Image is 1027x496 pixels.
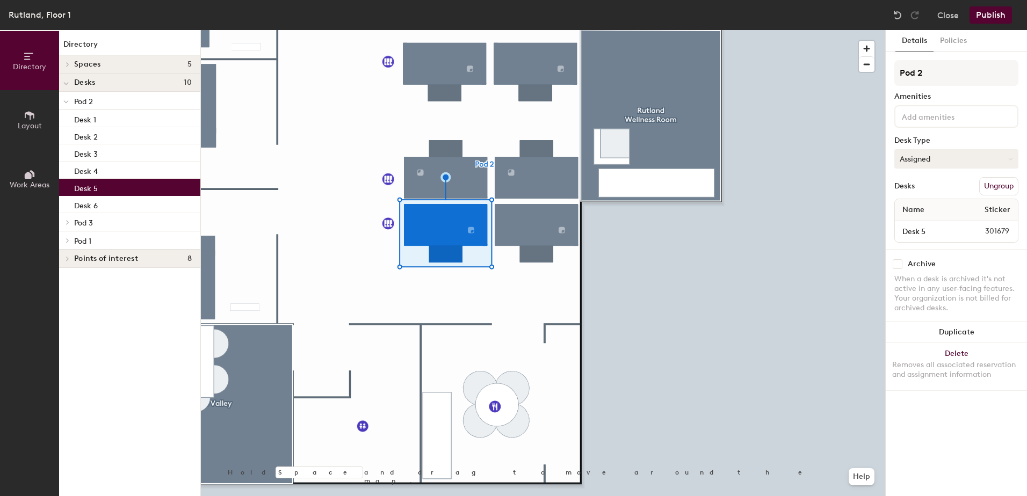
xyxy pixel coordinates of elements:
[892,10,903,20] img: Undo
[13,62,46,71] span: Directory
[74,254,138,263] span: Points of interest
[894,149,1018,169] button: Assigned
[849,468,874,485] button: Help
[9,8,71,21] div: Rutland, Floor 1
[979,200,1016,220] span: Sticker
[934,30,973,52] button: Policies
[74,198,98,210] p: Desk 6
[74,164,98,176] p: Desk 4
[74,147,98,159] p: Desk 3
[184,78,192,87] span: 10
[970,6,1012,24] button: Publish
[187,254,192,263] span: 8
[59,39,200,55] h1: Directory
[937,6,959,24] button: Close
[886,322,1027,343] button: Duplicate
[74,78,95,87] span: Desks
[900,110,996,122] input: Add amenities
[894,182,915,191] div: Desks
[74,237,91,246] span: Pod 1
[897,224,959,239] input: Unnamed desk
[74,218,93,228] span: Pod 3
[908,260,936,268] div: Archive
[74,60,101,69] span: Spaces
[886,343,1027,390] button: DeleteRemoves all associated reservation and assignment information
[18,121,42,130] span: Layout
[959,225,1016,237] span: 301679
[74,97,93,106] span: Pod 2
[187,60,192,69] span: 5
[74,181,98,193] p: Desk 5
[895,30,934,52] button: Details
[909,10,920,20] img: Redo
[894,136,1018,145] div: Desk Type
[897,200,930,220] span: Name
[892,360,1021,380] div: Removes all associated reservation and assignment information
[894,274,1018,313] div: When a desk is archived it's not active in any user-facing features. Your organization is not bil...
[74,129,98,142] p: Desk 2
[10,180,49,189] span: Work Areas
[894,92,1018,101] div: Amenities
[979,177,1018,195] button: Ungroup
[74,112,96,125] p: Desk 1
